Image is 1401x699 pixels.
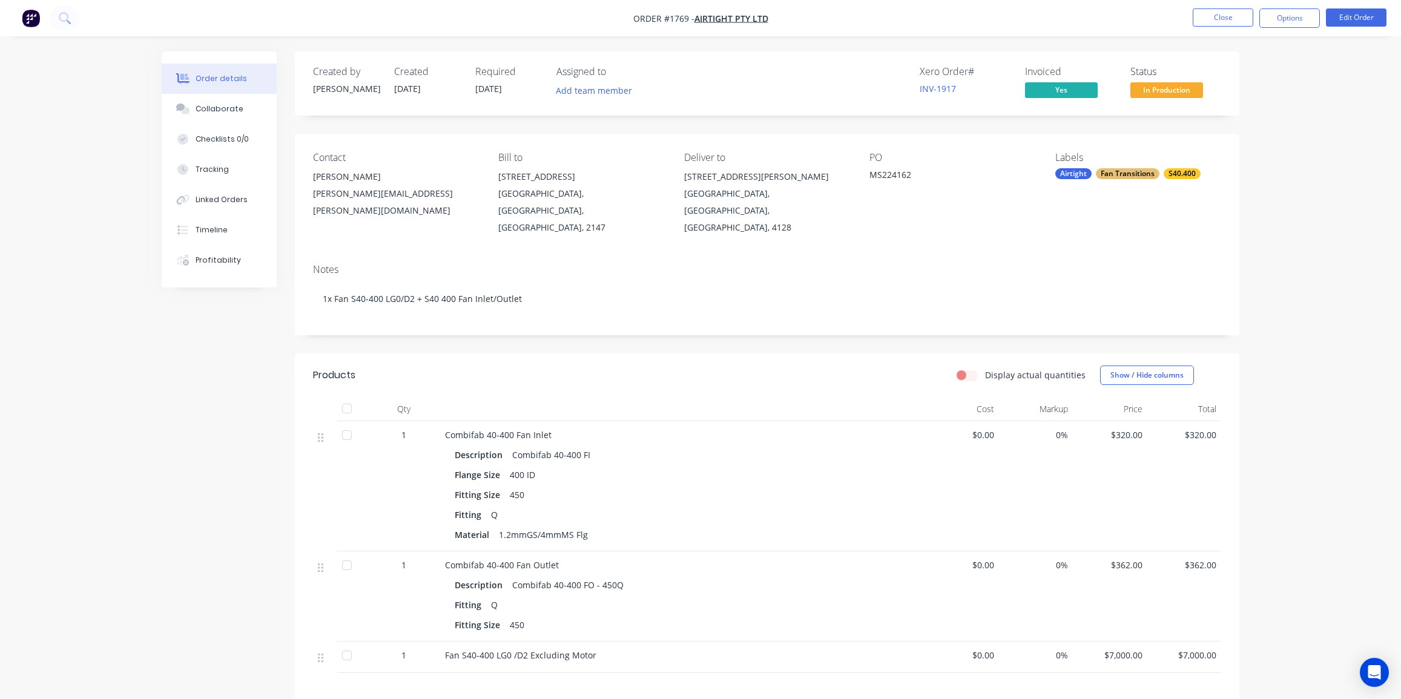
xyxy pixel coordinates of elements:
[498,168,664,185] div: [STREET_ADDRESS]
[1152,649,1217,661] span: $7,000.00
[313,66,380,77] div: Created by
[162,124,277,154] button: Checklists 0/0
[162,154,277,185] button: Tracking
[196,103,243,114] div: Collaborate
[550,82,639,99] button: Add team member
[498,185,664,236] div: [GEOGRAPHIC_DATA], [GEOGRAPHIC_DATA], [GEOGRAPHIC_DATA], 2147
[1360,658,1389,687] div: Open Intercom Messenger
[1130,82,1203,97] span: In Production
[401,428,406,441] span: 1
[313,280,1221,317] div: 1x Fan S40-400 LG0/D2 + S40 400 Fan Inlet/Outlet
[313,185,479,219] div: [PERSON_NAME][EMAIL_ADDRESS][PERSON_NAME][DOMAIN_NAME]
[505,466,540,484] div: 400 ID
[1025,82,1098,97] span: Yes
[475,66,542,77] div: Required
[313,368,355,382] div: Products
[401,649,406,661] span: 1
[684,168,850,236] div: [STREET_ADDRESS][PERSON_NAME][GEOGRAPHIC_DATA], [GEOGRAPHIC_DATA], [GEOGRAPHIC_DATA], 4128
[22,9,40,27] img: Factory
[486,506,503,523] div: Q
[920,83,956,94] a: INV-1917
[1078,649,1142,661] span: $7,000.00
[1259,8,1320,28] button: Options
[929,559,994,571] span: $0.00
[1130,66,1221,77] div: Status
[1025,66,1116,77] div: Invoiced
[162,215,277,245] button: Timeline
[494,526,593,543] div: 1.2mmGS/4mmMS Flg
[684,168,850,185] div: [STREET_ADDRESS][PERSON_NAME]
[162,245,277,275] button: Profitability
[1193,8,1253,27] button: Close
[196,225,228,235] div: Timeline
[1004,428,1069,441] span: 0%
[455,616,505,634] div: Fitting Size
[455,596,486,614] div: Fitting
[196,73,247,84] div: Order details
[313,152,479,163] div: Contact
[1326,8,1386,27] button: Edit Order
[401,559,406,571] span: 1
[368,397,440,421] div: Qty
[455,576,507,594] div: Description
[1164,168,1201,179] div: S40.400
[445,649,596,661] span: Fan S40-400 LG0 /D2 Excluding Motor
[313,168,479,185] div: [PERSON_NAME]
[445,429,552,441] span: Combifab 40-400 Fan Inlet
[869,168,1021,185] div: MS224162
[455,446,507,464] div: Description
[929,428,994,441] span: $0.00
[313,168,479,219] div: [PERSON_NAME][PERSON_NAME][EMAIL_ADDRESS][PERSON_NAME][DOMAIN_NAME]
[1130,82,1203,100] button: In Production
[985,369,1086,381] label: Display actual quantities
[1152,559,1217,571] span: $362.00
[455,526,494,543] div: Material
[475,83,502,94] span: [DATE]
[486,596,503,614] div: Q
[162,94,277,124] button: Collaborate
[1152,428,1217,441] span: $320.00
[196,134,249,145] div: Checklists 0/0
[684,152,850,163] div: Deliver to
[162,185,277,215] button: Linked Orders
[1147,397,1222,421] div: Total
[507,576,628,594] div: Combifab 40-400 FO - 450Q
[498,152,664,163] div: Bill to
[505,486,529,504] div: 450
[1004,649,1069,661] span: 0%
[925,397,999,421] div: Cost
[313,82,380,95] div: [PERSON_NAME]
[556,66,677,77] div: Assigned to
[694,13,768,24] a: Airtight Pty Ltd
[162,64,277,94] button: Order details
[999,397,1073,421] div: Markup
[498,168,664,236] div: [STREET_ADDRESS][GEOGRAPHIC_DATA], [GEOGRAPHIC_DATA], [GEOGRAPHIC_DATA], 2147
[869,152,1035,163] div: PO
[1055,152,1221,163] div: Labels
[556,82,639,99] button: Add team member
[1078,559,1142,571] span: $362.00
[507,446,595,464] div: Combifab 40-400 FI
[1004,559,1069,571] span: 0%
[1073,397,1147,421] div: Price
[1078,428,1142,441] span: $320.00
[929,649,994,661] span: $0.00
[455,506,486,523] div: Fitting
[455,486,505,504] div: Fitting Size
[920,66,1010,77] div: Xero Order #
[684,185,850,236] div: [GEOGRAPHIC_DATA], [GEOGRAPHIC_DATA], [GEOGRAPHIC_DATA], 4128
[1096,168,1159,179] div: Fan Transitions
[1100,366,1194,385] button: Show / Hide columns
[196,164,229,175] div: Tracking
[196,255,241,266] div: Profitability
[394,66,461,77] div: Created
[1055,168,1092,179] div: Airtight
[455,466,505,484] div: Flange Size
[505,616,529,634] div: 450
[394,83,421,94] span: [DATE]
[445,559,559,571] span: Combifab 40-400 Fan Outlet
[633,13,694,24] span: Order #1769 -
[313,264,1221,275] div: Notes
[196,194,248,205] div: Linked Orders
